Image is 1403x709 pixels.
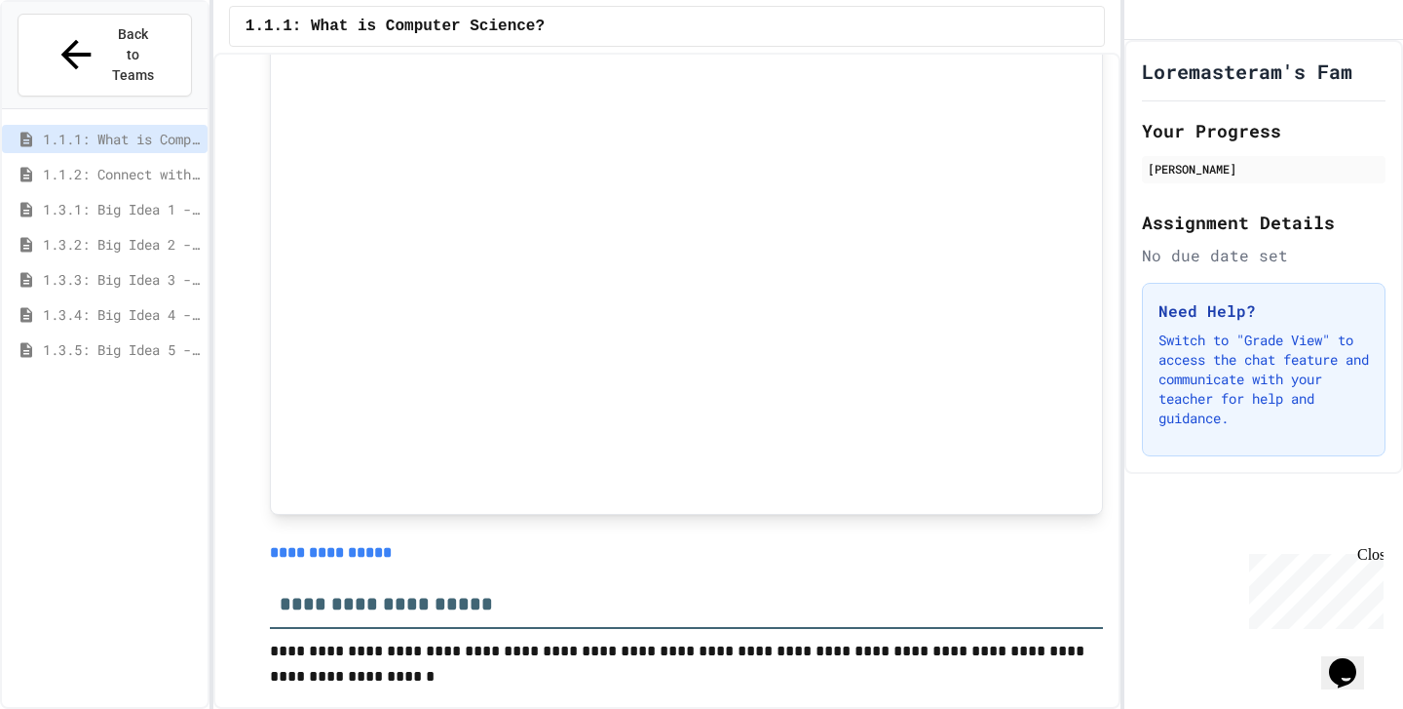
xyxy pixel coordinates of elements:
iframe: chat widget [1241,546,1384,629]
span: 1.3.3: Big Idea 3 - Algorithms and Programming [43,269,200,290]
button: Back to Teams [18,14,192,97]
span: 1.3.2: Big Idea 2 - Data [43,234,200,255]
span: 1.1.2: Connect with Your World [43,164,200,184]
div: [PERSON_NAME] [1148,160,1380,177]
span: Back to Teams [110,24,156,86]
h2: Assignment Details [1142,209,1385,236]
h2: Your Progress [1142,117,1385,144]
p: Switch to "Grade View" to access the chat feature and communicate with your teacher for help and ... [1158,331,1369,428]
iframe: chat widget [1321,631,1384,689]
span: 1.3.5: Big Idea 5 - Impact of Computing [43,339,200,360]
h3: Need Help? [1158,299,1369,323]
span: 1.3.1: Big Idea 1 - Creative Development [43,199,200,219]
div: No due date set [1142,244,1385,267]
span: 1.1.1: What is Computer Science? [246,15,545,38]
div: Chat with us now!Close [8,8,134,124]
h1: Loremasteram's Fam [1142,58,1352,85]
span: 1.3.4: Big Idea 4 - Computing Systems and Networks [43,304,200,325]
span: 1.1.1: What is Computer Science? [43,129,200,149]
